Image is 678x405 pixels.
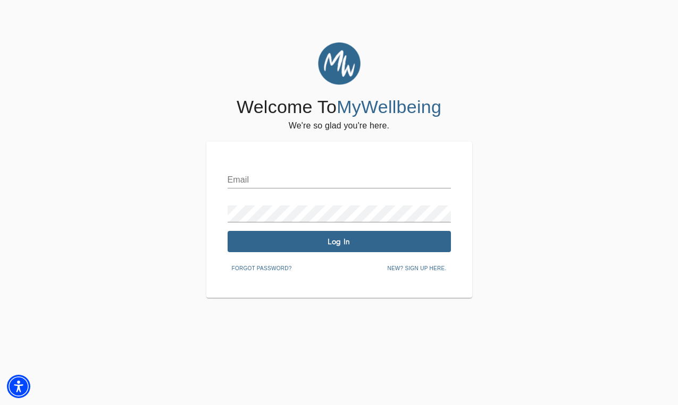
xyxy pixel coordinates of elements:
h4: Welcome To [237,96,441,118]
span: Forgot password? [232,264,292,273]
a: Forgot password? [228,263,296,272]
span: MyWellbeing [337,97,441,117]
button: Log In [228,231,451,252]
button: New? Sign up here. [383,261,450,277]
button: Forgot password? [228,261,296,277]
h6: We're so glad you're here. [289,118,389,133]
div: Accessibility Menu [7,375,30,398]
img: MyWellbeing [318,42,361,85]
span: Log In [232,237,447,247]
span: New? Sign up here. [387,264,446,273]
